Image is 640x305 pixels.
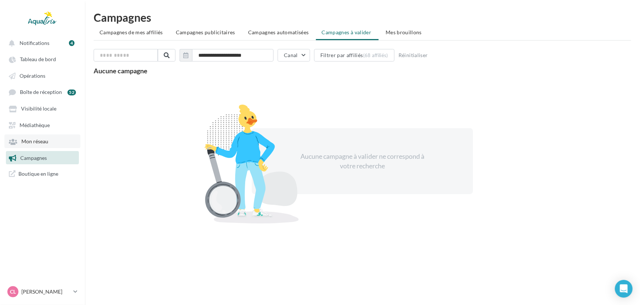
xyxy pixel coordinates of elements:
[20,40,49,46] span: Notifications
[4,167,80,180] a: Boutique en ligne
[94,12,631,23] h1: Campagnes
[4,151,80,164] a: Campagnes
[4,52,80,66] a: Tableau de bord
[94,67,147,75] span: Aucune campagne
[396,51,431,60] button: Réinitialiser
[21,288,70,295] p: [PERSON_NAME]
[20,155,47,161] span: Campagnes
[386,29,422,35] span: Mes brouillons
[176,29,235,35] span: Campagnes publicitaires
[21,106,56,112] span: Visibilité locale
[615,280,633,298] div: Open Intercom Messenger
[4,69,80,82] a: Opérations
[20,122,50,128] span: Médiathèque
[69,40,74,46] div: 4
[299,152,426,171] div: Aucune campagne à valider ne correspond à votre recherche
[4,36,77,49] button: Notifications 4
[248,29,309,35] span: Campagnes automatisées
[21,139,48,145] span: Mon réseau
[4,134,80,148] a: Mon réseau
[20,73,45,79] span: Opérations
[20,56,56,63] span: Tableau de bord
[67,90,76,95] div: 52
[10,288,16,295] span: CL
[4,102,80,115] a: Visibilité locale
[6,285,79,299] a: CL [PERSON_NAME]
[4,85,80,99] a: Boîte de réception 52
[18,170,58,177] span: Boutique en ligne
[363,52,388,58] div: (68 affiliés)
[100,29,163,35] span: Campagnes de mes affiliés
[278,49,310,62] button: Canal
[20,89,62,95] span: Boîte de réception
[4,118,80,132] a: Médiathèque
[314,49,394,62] button: Filtrer par affiliés(68 affiliés)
